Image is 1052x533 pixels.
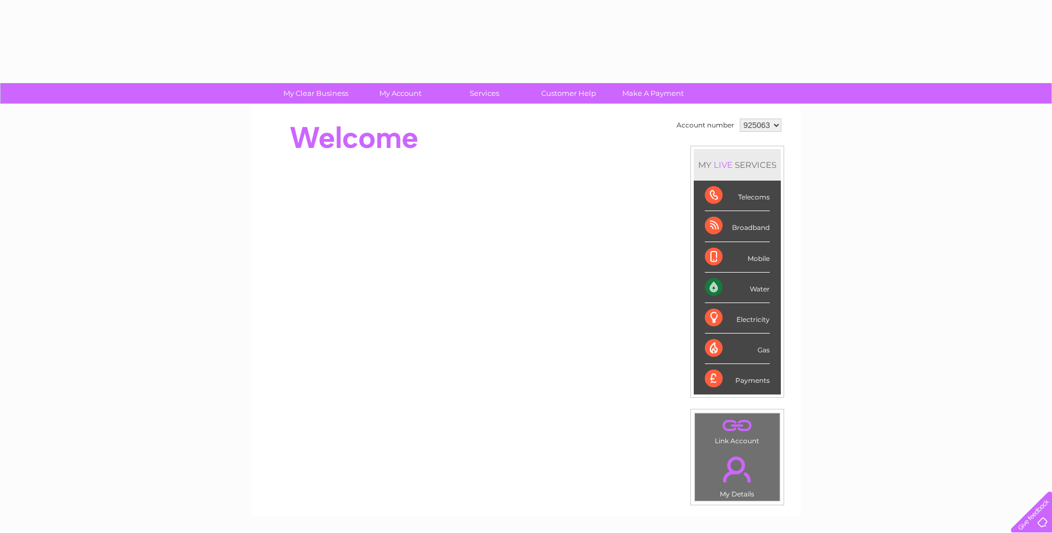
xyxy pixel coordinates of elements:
div: Electricity [705,303,770,334]
td: Account number [674,116,737,135]
div: Gas [705,334,770,364]
div: Payments [705,364,770,394]
a: Services [439,83,530,104]
td: My Details [694,447,780,501]
a: Customer Help [523,83,614,104]
a: . [698,416,777,435]
td: Link Account [694,413,780,448]
div: MY SERVICES [694,149,781,181]
a: My Account [354,83,446,104]
a: My Clear Business [270,83,362,104]
div: Broadband [705,211,770,242]
a: . [698,450,777,489]
div: Water [705,273,770,303]
div: Mobile [705,242,770,273]
a: Make A Payment [607,83,699,104]
div: LIVE [712,160,735,170]
div: Telecoms [705,181,770,211]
